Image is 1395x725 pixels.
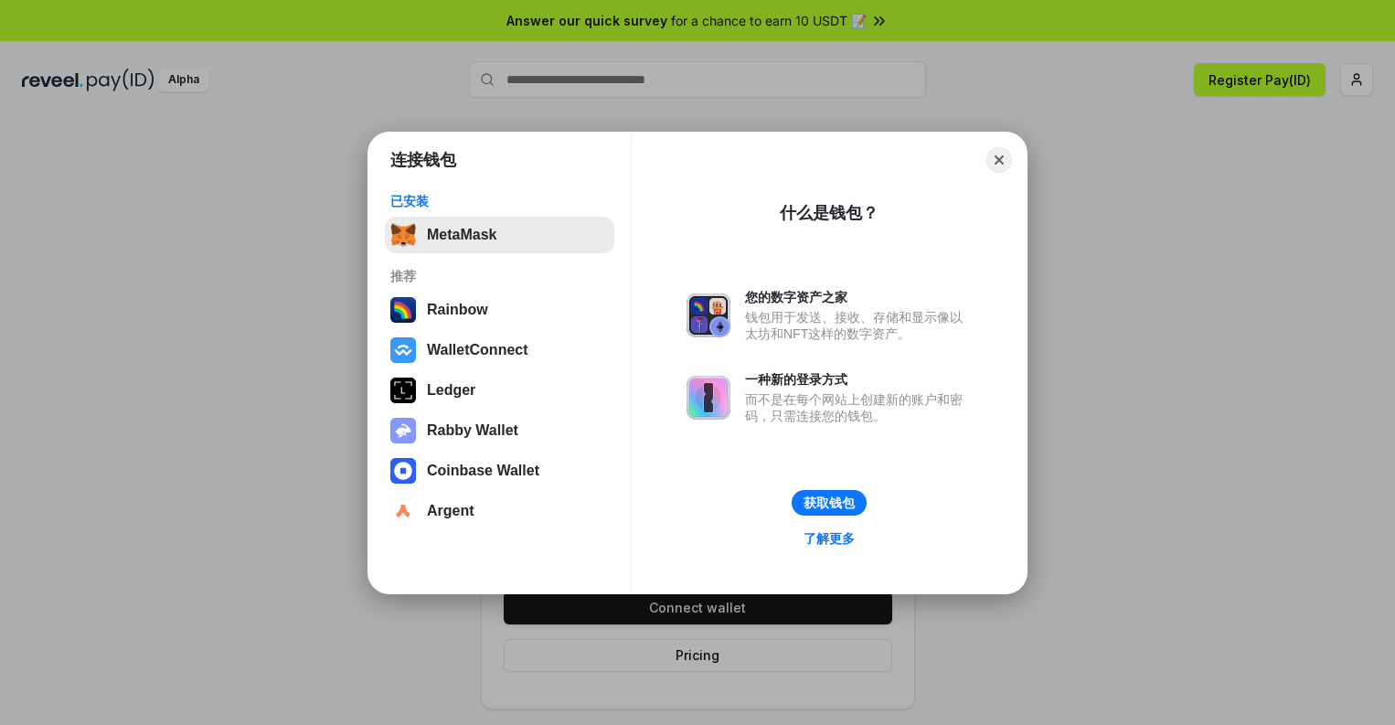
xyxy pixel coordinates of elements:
div: Rabby Wallet [427,422,518,439]
img: svg+xml,%3Csvg%20xmlns%3D%22http%3A%2F%2Fwww.w3.org%2F2000%2Fsvg%22%20width%3D%2228%22%20height%3... [390,378,416,403]
img: svg+xml,%3Csvg%20xmlns%3D%22http%3A%2F%2Fwww.w3.org%2F2000%2Fsvg%22%20fill%3D%22none%22%20viewBox... [687,293,730,337]
button: Rabby Wallet [385,412,614,449]
div: 一种新的登录方式 [745,371,972,388]
div: 而不是在每个网站上创建新的账户和密码，只需连接您的钱包。 [745,391,972,424]
button: Close [986,147,1012,173]
div: MetaMask [427,227,496,243]
div: WalletConnect [427,342,528,358]
div: Rainbow [427,302,488,318]
button: Rainbow [385,292,614,328]
img: svg+xml,%3Csvg%20xmlns%3D%22http%3A%2F%2Fwww.w3.org%2F2000%2Fsvg%22%20fill%3D%22none%22%20viewBox... [687,376,730,420]
a: 了解更多 [793,527,866,550]
div: 获取钱包 [804,495,855,511]
img: svg+xml,%3Csvg%20fill%3D%22none%22%20height%3D%2233%22%20viewBox%3D%220%200%2035%2033%22%20width%... [390,222,416,248]
button: MetaMask [385,217,614,253]
div: Argent [427,503,474,519]
button: WalletConnect [385,332,614,368]
img: svg+xml,%3Csvg%20width%3D%22120%22%20height%3D%22120%22%20viewBox%3D%220%200%20120%20120%22%20fil... [390,297,416,323]
img: svg+xml,%3Csvg%20width%3D%2228%22%20height%3D%2228%22%20viewBox%3D%220%200%2028%2028%22%20fill%3D... [390,458,416,484]
div: 推荐 [390,268,609,284]
img: svg+xml,%3Csvg%20width%3D%2228%22%20height%3D%2228%22%20viewBox%3D%220%200%2028%2028%22%20fill%3D... [390,498,416,524]
div: 您的数字资产之家 [745,289,972,305]
div: 已安装 [390,193,609,209]
div: Coinbase Wallet [427,463,539,479]
div: Ledger [427,382,475,399]
button: 获取钱包 [792,490,867,516]
div: 钱包用于发送、接收、存储和显示像以太坊和NFT这样的数字资产。 [745,309,972,342]
button: Ledger [385,372,614,409]
div: 了解更多 [804,530,855,547]
button: Argent [385,493,614,529]
img: svg+xml,%3Csvg%20xmlns%3D%22http%3A%2F%2Fwww.w3.org%2F2000%2Fsvg%22%20fill%3D%22none%22%20viewBox... [390,418,416,443]
img: svg+xml,%3Csvg%20width%3D%2228%22%20height%3D%2228%22%20viewBox%3D%220%200%2028%2028%22%20fill%3D... [390,337,416,363]
div: 什么是钱包？ [780,202,879,224]
h1: 连接钱包 [390,149,456,171]
button: Coinbase Wallet [385,453,614,489]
